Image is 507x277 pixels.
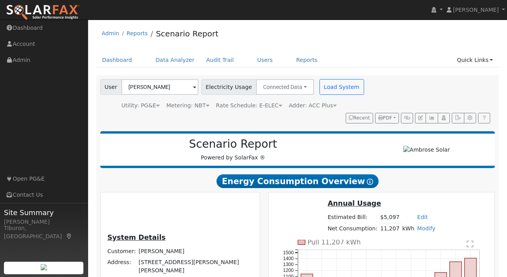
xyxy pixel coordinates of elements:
span: [PERSON_NAME] [453,7,499,13]
a: Reports [290,53,323,67]
div: Utility: PG&E [121,101,160,110]
div: Metering: NBT [166,101,209,110]
span: Alias: HETOUC [216,102,282,109]
a: Edit [417,214,428,220]
td: 11,207 [379,223,401,234]
button: PDF [375,113,399,124]
td: Address: [106,257,137,276]
span: Electricity Usage [201,79,256,95]
a: Quick Links [451,53,499,67]
button: Generate Report Link [401,113,413,124]
button: Settings [464,113,476,124]
div: Adder: ACC Plus [289,101,337,110]
td: Net Consumption: [326,223,379,234]
h2: Scenario Report [108,138,358,151]
button: Recent [346,113,373,124]
td: $5,097 [379,212,401,223]
div: Powered by SolarFax ® [104,138,362,162]
text: Pull 11,207 kWh [307,238,361,246]
button: Load System [319,79,364,95]
a: Help Link [478,113,490,124]
a: Modify [417,225,436,232]
td: kWh [401,223,416,234]
input: Select a User [121,79,198,95]
span: PDF [378,115,392,121]
text: 1500 [283,250,294,255]
text: 1300 [283,262,294,267]
a: Users [251,53,279,67]
button: Multi-Series Graph [426,113,438,124]
img: SolarFax [6,4,79,21]
td: Estimated Bill: [326,212,379,223]
u: System Details [107,234,166,241]
a: Map [66,233,73,239]
span: Energy Consumption Overview [217,174,379,188]
button: Connected Data [256,79,314,95]
a: Data Analyzer [150,53,200,67]
div: Tiburon, [GEOGRAPHIC_DATA] [4,224,84,241]
text: 1400 [283,256,294,261]
button: Edit User [415,113,426,124]
span: Site Summary [4,207,84,218]
img: retrieve [41,264,47,270]
text:  [467,240,473,248]
td: Customer: [106,246,137,257]
button: Login As [438,113,450,124]
a: Dashboard [96,53,138,67]
text: 1200 [283,268,294,273]
img: Ambrose Solar [403,146,450,154]
span: User [100,79,122,95]
u: Annual Usage [328,199,381,207]
a: Audit Trail [200,53,240,67]
a: Scenario Report [156,29,218,38]
a: Reports [126,30,148,36]
td: [PERSON_NAME] [137,246,254,257]
td: [STREET_ADDRESS][PERSON_NAME][PERSON_NAME] [137,257,254,276]
button: Export Interval Data [452,113,464,124]
a: Admin [102,30,119,36]
div: [PERSON_NAME] [4,218,84,226]
i: Show Help [367,179,373,185]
